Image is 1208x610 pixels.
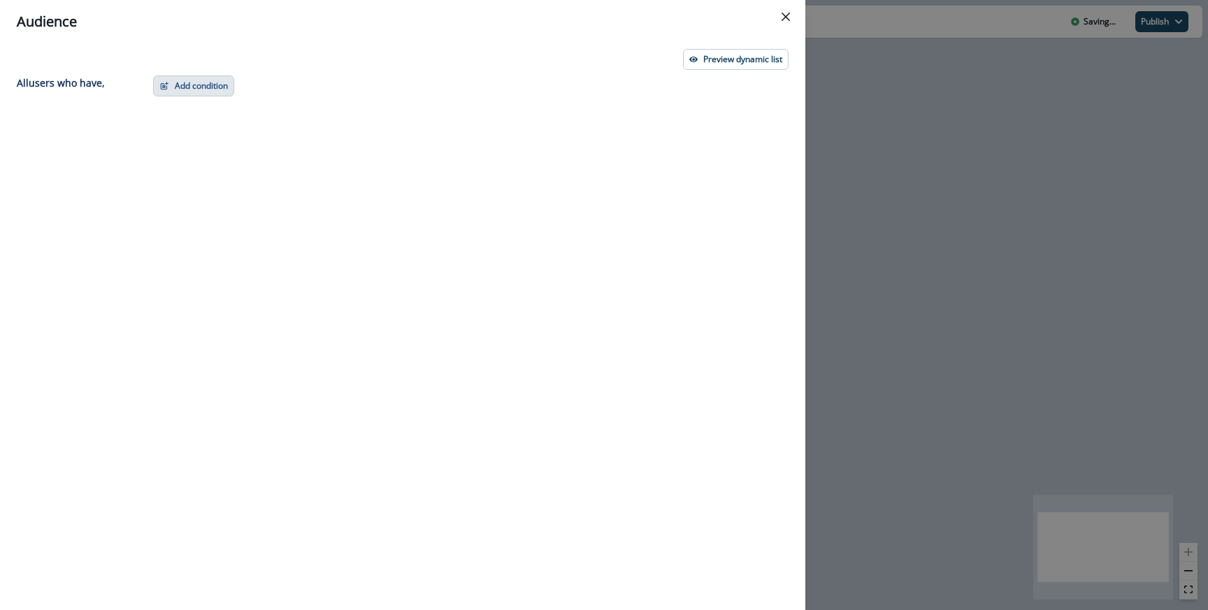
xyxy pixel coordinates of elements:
[683,49,789,70] button: Preview dynamic list
[17,75,105,90] p: All user s who have,
[703,55,782,64] p: Preview dynamic list
[775,6,797,28] button: Close
[153,75,234,96] button: Add condition
[17,11,789,32] div: Audience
